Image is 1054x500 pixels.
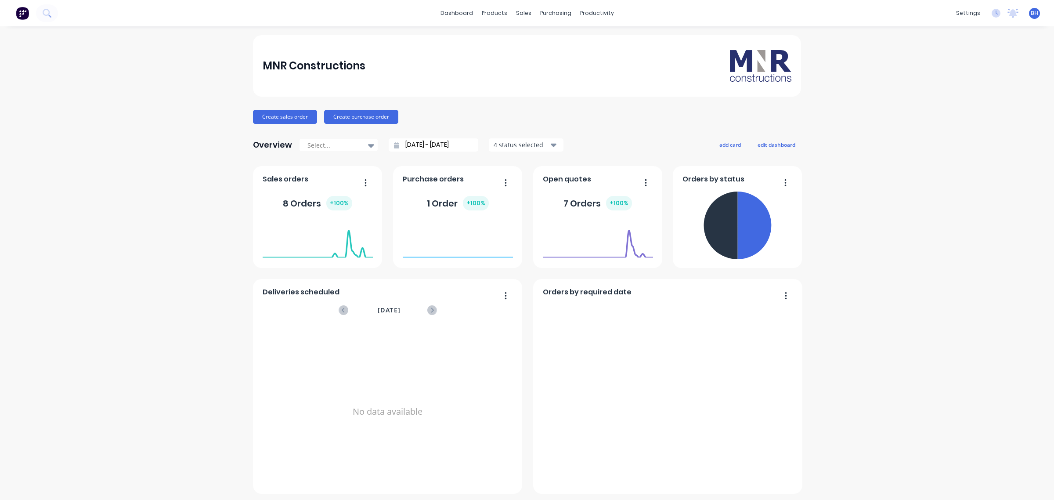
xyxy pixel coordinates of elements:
[463,196,489,210] div: + 100 %
[563,196,632,210] div: 7 Orders
[263,174,308,185] span: Sales orders
[714,139,747,150] button: add card
[494,140,549,149] div: 4 status selected
[263,287,339,297] span: Deliveries scheduled
[477,7,512,20] div: products
[752,139,801,150] button: edit dashboard
[378,305,401,315] span: [DATE]
[1031,9,1038,17] span: BH
[436,7,477,20] a: dashboard
[283,196,352,210] div: 8 Orders
[536,7,576,20] div: purchasing
[253,110,317,124] button: Create sales order
[543,174,591,185] span: Open quotes
[263,57,365,75] div: MNR Constructions
[606,196,632,210] div: + 100 %
[16,7,29,20] img: Factory
[682,174,744,185] span: Orders by status
[324,110,398,124] button: Create purchase order
[253,136,292,154] div: Overview
[403,174,464,185] span: Purchase orders
[427,196,489,210] div: 1 Order
[730,50,791,82] img: MNR Constructions
[326,196,352,210] div: + 100 %
[263,326,513,497] div: No data available
[576,7,618,20] div: productivity
[512,7,536,20] div: sales
[952,7,985,20] div: settings
[489,138,563,152] button: 4 status selected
